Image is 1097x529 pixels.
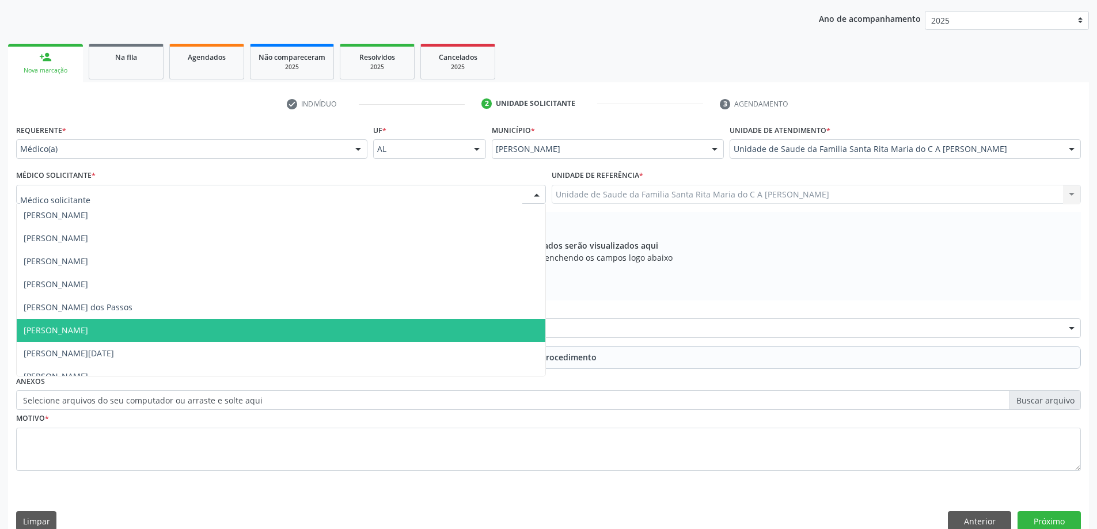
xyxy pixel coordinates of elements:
div: Nova marcação [16,66,75,75]
span: [PERSON_NAME] dos Passos [24,302,132,313]
div: 2025 [259,63,325,71]
span: Adicionar Procedimento [501,351,597,363]
p: Ano de acompanhamento [819,11,921,25]
label: Requerente [16,121,66,139]
span: [PERSON_NAME] [496,143,700,155]
label: Motivo [16,410,49,428]
span: [PERSON_NAME][DATE] [24,348,114,359]
div: 2025 [429,63,487,71]
span: [PERSON_NAME] [24,279,88,290]
span: Agendados [188,52,226,62]
label: Unidade de atendimento [730,121,830,139]
div: Unidade solicitante [496,98,575,109]
span: [PERSON_NAME] [24,256,88,267]
span: Unidade de Saude da Familia Santa Rita Maria do C A [PERSON_NAME] [734,143,1057,155]
span: Médico(a) [20,143,344,155]
span: Adicione os procedimentos preenchendo os campos logo abaixo [424,252,673,264]
button: Adicionar Procedimento [16,346,1081,369]
span: Resolvidos [359,52,395,62]
span: [PERSON_NAME] [24,233,88,243]
span: Os procedimentos adicionados serão visualizados aqui [438,239,658,252]
span: Na fila [115,52,137,62]
label: Município [492,121,535,139]
label: UF [373,121,386,139]
span: [PERSON_NAME] [24,210,88,220]
span: Cancelados [439,52,477,62]
span: [PERSON_NAME] [24,325,88,336]
input: Médico solicitante [20,189,522,212]
label: Unidade de referência [552,167,643,185]
div: person_add [39,51,52,63]
label: Médico Solicitante [16,167,96,185]
label: Anexos [16,373,45,391]
div: 2025 [348,63,406,71]
span: Não compareceram [259,52,325,62]
span: AL [377,143,463,155]
span: [PERSON_NAME] [24,371,88,382]
div: 2 [481,98,492,109]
